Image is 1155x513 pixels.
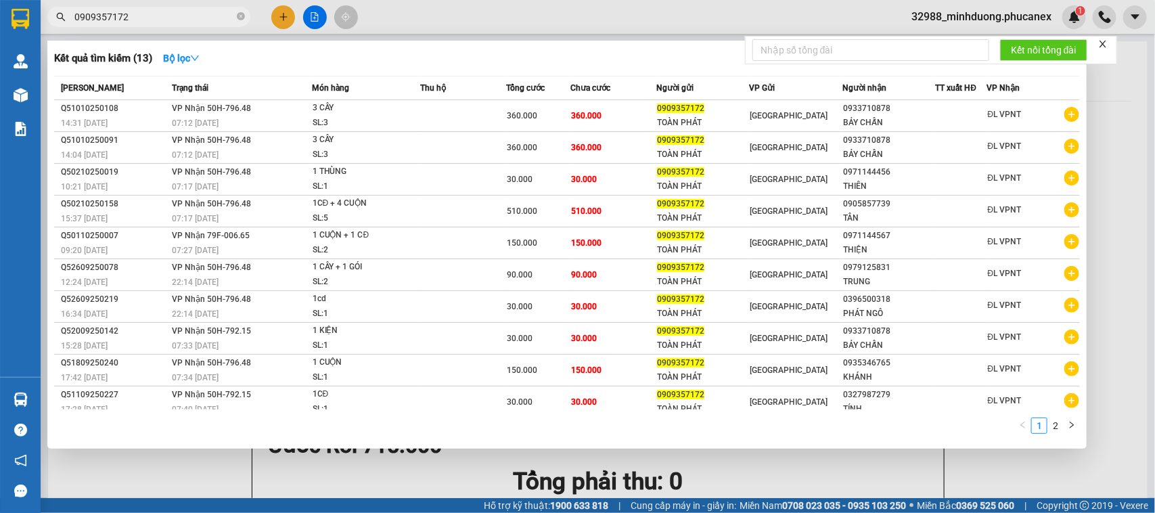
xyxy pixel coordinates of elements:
span: 07:33 [DATE] [172,341,219,351]
span: [GEOGRAPHIC_DATA] [750,143,828,152]
span: plus-circle [1064,234,1079,249]
span: VP Nhận 50H-796.48 [172,135,251,145]
img: warehouse-icon [14,88,28,102]
div: 1 THÙNG [313,164,414,179]
span: ĐL VPNT [988,364,1022,374]
img: warehouse-icon [14,54,28,68]
span: ĐL VPNT [988,396,1022,405]
div: TOÀN PHÁT [657,148,748,162]
span: plus-circle [1064,330,1079,344]
div: Q51010250108 [61,102,168,116]
span: plus-circle [1064,361,1079,376]
span: notification [14,454,27,467]
span: 07:17 [DATE] [172,182,219,192]
span: plus-circle [1064,202,1079,217]
span: VP Nhận [987,83,1020,93]
a: 2 [1048,418,1063,433]
div: Q52609250078 [61,261,168,275]
span: 17:42 [DATE] [61,373,108,382]
span: 30.000 [571,397,597,407]
span: 15:37 [DATE] [61,214,108,223]
div: 1 CÂY + 1 GÓI [313,260,414,275]
div: TÍNH [843,402,934,416]
span: plus-circle [1064,171,1079,185]
span: [GEOGRAPHIC_DATA] [750,270,828,280]
span: 360.000 [507,143,537,152]
button: right [1064,418,1080,434]
span: Chưa cước [570,83,610,93]
span: plus-circle [1064,107,1079,122]
span: 0909357172 [657,135,704,145]
div: TOÀN PHÁT [657,307,748,321]
span: VP Nhận 50H-796.48 [172,263,251,272]
div: 0933710878 [843,324,934,338]
span: 30.000 [571,175,597,184]
div: BẢY CHẤN [843,148,934,162]
span: Tổng cước [506,83,545,93]
span: 10:21 [DATE] [61,182,108,192]
span: VP Nhận 50H-792.15 [172,390,251,399]
div: 3 CÂY [313,133,414,148]
div: Q52609250219 [61,292,168,307]
img: warehouse-icon [14,393,28,407]
div: SL: 1 [313,307,414,321]
span: 0909357172 [657,263,704,272]
div: SL: 3 [313,116,414,131]
span: 510.000 [507,206,537,216]
span: [GEOGRAPHIC_DATA] [750,302,828,311]
h3: Kết quả tìm kiếm ( 13 ) [54,51,152,66]
input: Nhập số tổng đài [752,39,989,61]
div: Q50210250158 [61,197,168,211]
div: TOÀN PHÁT [657,116,748,130]
span: Trạng thái [172,83,208,93]
span: ĐL VPNT [988,141,1022,151]
button: Bộ lọcdown [152,47,210,69]
div: 0933710878 [843,102,934,116]
span: close-circle [237,11,245,24]
span: 07:40 [DATE] [172,405,219,414]
span: 22:14 [DATE] [172,277,219,287]
span: 07:27 [DATE] [172,246,219,255]
div: 0971144567 [843,229,934,243]
span: Thu hộ [420,83,446,93]
span: 0909357172 [657,390,704,399]
span: 12:24 [DATE] [61,277,108,287]
li: 1 [1031,418,1047,434]
span: VP Nhận 50H-796.48 [172,358,251,367]
span: 150.000 [571,365,602,375]
span: [GEOGRAPHIC_DATA] [750,175,828,184]
span: question-circle [14,424,27,437]
img: solution-icon [14,122,28,136]
div: THIÊN [843,179,934,194]
span: 30.000 [507,175,533,184]
div: BẢY CHẤN [843,116,934,130]
div: 0905857739 [843,197,934,211]
span: 90.000 [571,270,597,280]
div: 3 CÂY [313,101,414,116]
div: SL: 3 [313,148,414,162]
div: TOÀN PHÁT [657,275,748,289]
span: ĐL VPNT [988,332,1022,342]
div: 1 CUỘN + 1 CĐ [313,228,414,243]
div: 1CĐ + 4 CUỘN [313,196,414,211]
div: KHÁNH [843,370,934,384]
span: 0909357172 [657,104,704,113]
span: VP Nhận 79F-006.65 [172,231,250,240]
span: 09:20 [DATE] [61,246,108,255]
span: Món hàng [312,83,349,93]
div: SL: 1 [313,338,414,353]
div: BẢY CHẤN [843,338,934,353]
span: 30.000 [571,302,597,311]
div: Q51010250091 [61,133,168,148]
span: 07:17 [DATE] [172,214,219,223]
span: 30.000 [507,397,533,407]
span: right [1068,421,1076,429]
li: Previous Page [1015,418,1031,434]
span: VP Nhận 50H-792.15 [172,326,251,336]
img: logo-vxr [12,9,29,29]
div: SL: 2 [313,275,414,290]
span: 0909357172 [657,231,704,240]
span: 15:28 [DATE] [61,341,108,351]
span: ĐL VPNT [988,269,1022,278]
span: 07:12 [DATE] [172,118,219,128]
